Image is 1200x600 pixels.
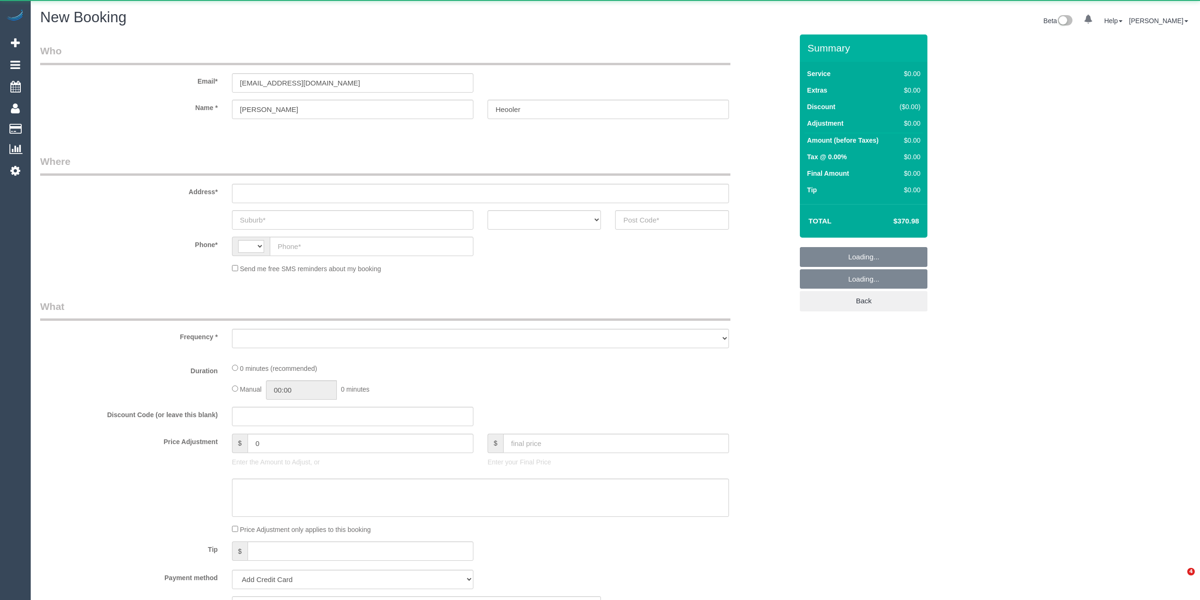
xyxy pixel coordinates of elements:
strong: Total [808,217,831,225]
legend: What [40,300,730,321]
img: New interface [1057,15,1072,27]
div: ($0.00) [895,102,920,111]
label: Frequency * [33,329,225,342]
input: final price [503,434,729,453]
img: Automaid Logo [6,9,25,23]
label: Tip [33,541,225,554]
a: Beta [1044,17,1073,25]
span: 0 minutes (recommended) [240,365,317,372]
h4: $370.98 [865,217,919,225]
p: Enter your Final Price [488,457,729,467]
label: Extras [807,86,827,95]
input: Suburb* [232,210,473,230]
label: Payment method [33,570,225,583]
label: Address* [33,184,225,197]
label: Tip [807,185,817,195]
input: Email* [232,73,473,93]
span: 0 minutes [341,386,369,393]
legend: Where [40,154,730,176]
a: [PERSON_NAME] [1129,17,1188,25]
h3: Summary [807,43,923,53]
label: Email* [33,73,225,86]
span: Send me free SMS reminders about my booking [240,265,381,273]
label: Phone* [33,237,225,249]
div: $0.00 [895,69,920,78]
label: Amount (before Taxes) [807,136,878,145]
span: $ [232,434,248,453]
span: $ [488,434,503,453]
span: 4 [1187,568,1195,575]
div: $0.00 [895,136,920,145]
div: $0.00 [895,86,920,95]
label: Duration [33,363,225,376]
label: Discount [807,102,835,111]
div: $0.00 [895,119,920,128]
label: Adjustment [807,119,843,128]
a: Help [1104,17,1123,25]
input: Phone* [270,237,473,256]
label: Service [807,69,831,78]
div: $0.00 [895,169,920,178]
p: Enter the Amount to Adjust, or [232,457,473,467]
span: $ [232,541,248,561]
label: Discount Code (or leave this blank) [33,407,225,420]
span: New Booking [40,9,127,26]
input: Last Name* [488,100,729,119]
a: Back [800,291,927,311]
legend: Who [40,44,730,65]
span: Manual [240,386,262,393]
label: Final Amount [807,169,849,178]
label: Price Adjustment [33,434,225,446]
label: Name * [33,100,225,112]
div: $0.00 [895,185,920,195]
input: Post Code* [615,210,729,230]
input: First Name* [232,100,473,119]
label: Tax @ 0.00% [807,152,847,162]
span: Price Adjustment only applies to this booking [240,526,371,533]
div: $0.00 [895,152,920,162]
iframe: Intercom live chat [1168,568,1191,591]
